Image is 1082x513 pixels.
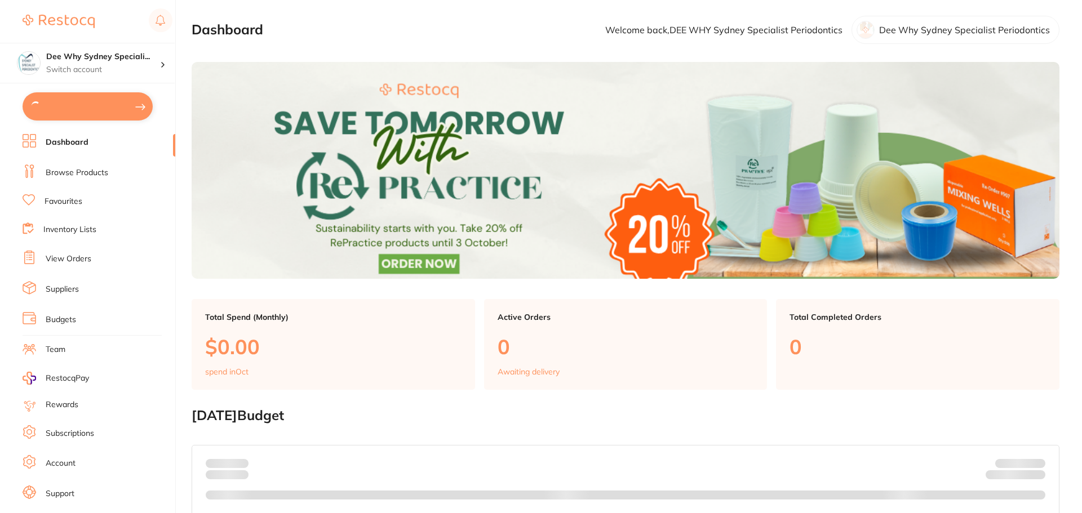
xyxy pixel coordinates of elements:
[46,253,91,265] a: View Orders
[45,196,82,207] a: Favourites
[498,335,754,358] p: 0
[17,52,40,74] img: Dee Why Sydney Specialist Periodontics
[205,335,462,358] p: $0.00
[192,22,263,38] h2: Dashboard
[229,458,249,469] strong: $0.00
[46,284,79,295] a: Suppliers
[986,468,1045,481] p: Remaining:
[23,372,89,385] a: RestocqPay
[192,299,475,390] a: Total Spend (Monthly)$0.00spend inOct
[192,408,1059,423] h2: [DATE] Budget
[498,367,560,376] p: Awaiting delivery
[46,314,76,325] a: Budgets
[205,313,462,322] p: Total Spend (Monthly)
[46,64,160,75] p: Switch account
[498,313,754,322] p: Active Orders
[46,399,78,411] a: Rewards
[46,51,160,63] h4: Dee Why Sydney Specialist Periodontics
[776,299,1059,390] a: Total Completed Orders0
[46,344,65,355] a: Team
[605,25,842,35] p: Welcome back, DEE WHY Sydney Specialist Periodontics
[43,224,96,235] a: Inventory Lists
[1023,458,1045,469] strong: $NaN
[192,62,1059,279] img: Dashboard
[46,137,88,148] a: Dashboard
[790,313,1046,322] p: Total Completed Orders
[23,8,95,34] a: Restocq Logo
[23,15,95,28] img: Restocq Logo
[790,335,1046,358] p: 0
[46,488,74,499] a: Support
[879,25,1050,35] p: Dee Why Sydney Specialist Periodontics
[23,372,36,385] img: RestocqPay
[1026,472,1045,482] strong: $0.00
[46,458,76,469] a: Account
[206,468,249,481] p: month
[206,459,249,468] p: Spent:
[46,428,94,439] a: Subscriptions
[46,167,108,179] a: Browse Products
[484,299,768,390] a: Active Orders0Awaiting delivery
[46,373,89,384] span: RestocqPay
[205,367,249,376] p: spend in Oct
[995,459,1045,468] p: Budget:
